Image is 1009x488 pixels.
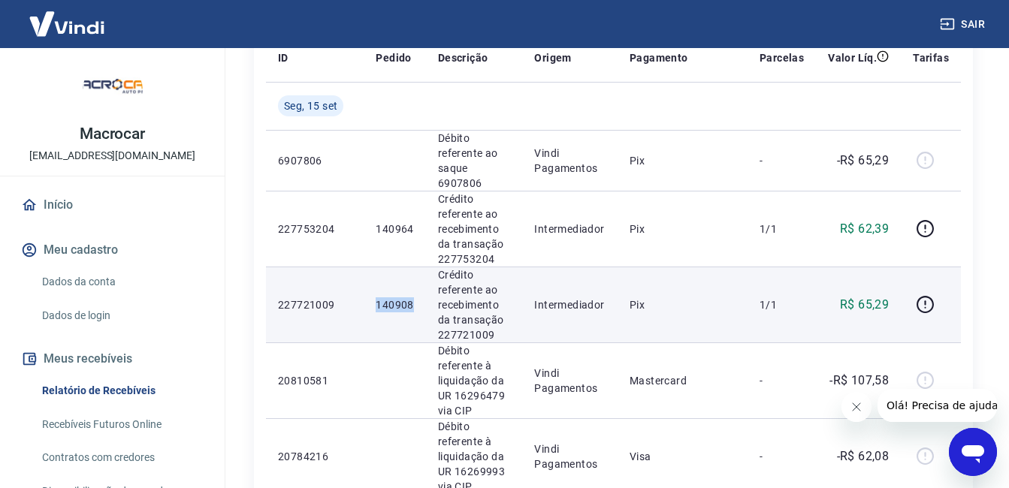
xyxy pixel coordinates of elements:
[760,373,804,388] p: -
[949,428,997,476] iframe: Botão para abrir a janela de mensagens
[630,297,736,312] p: Pix
[36,300,207,331] a: Dados de login
[278,373,352,388] p: 20810581
[36,409,207,440] a: Recebíveis Futuros Online
[278,153,352,168] p: 6907806
[376,297,413,312] p: 140908
[36,375,207,406] a: Relatório de Recebíveis
[534,297,606,312] p: Intermediador
[913,50,949,65] p: Tarifas
[278,50,289,65] p: ID
[840,220,889,238] p: R$ 62,39
[83,60,143,120] img: 20c87734-9855-4753-bc24-8fb862053de8.jpeg
[760,153,804,168] p: -
[18,1,116,47] img: Vindi
[534,50,571,65] p: Origem
[837,447,890,465] p: -R$ 62,08
[630,373,736,388] p: Mastercard
[18,342,207,375] button: Meus recebíveis
[630,153,736,168] p: Pix
[29,148,195,164] p: [EMAIL_ADDRESS][DOMAIN_NAME]
[534,221,606,236] p: Intermediador
[438,191,511,267] p: Crédito referente ao recebimento da transação 227753204
[534,146,606,176] p: Vindi Pagamentos
[278,449,352,464] p: 20784216
[760,449,804,464] p: -
[438,267,511,342] p: Crédito referente ao recebimento da transação 227721009
[438,50,488,65] p: Descrição
[376,50,411,65] p: Pedido
[760,50,804,65] p: Parcelas
[534,441,606,471] p: Vindi Pagamentos
[534,366,606,396] p: Vindi Pagamentos
[438,131,511,191] p: Débito referente ao saque 6907806
[278,297,352,312] p: 227721009
[840,296,889,314] p: R$ 65,29
[841,392,872,422] iframe: Fechar mensagem
[878,389,997,422] iframe: Mensagem da empresa
[829,372,889,390] p: -R$ 107,58
[36,442,207,473] a: Contratos com credores
[837,152,890,170] p: -R$ 65,29
[376,221,413,236] p: 140964
[36,267,207,297] a: Dados da conta
[630,449,736,464] p: Visa
[80,126,146,142] p: Macrocar
[278,221,352,236] p: 227753204
[18,233,207,267] button: Meu cadastro
[828,50,877,65] p: Valor Líq.
[630,221,736,236] p: Pix
[18,188,207,221] a: Início
[760,221,804,236] p: 1/1
[937,11,991,38] button: Sair
[284,98,337,113] span: Seg, 15 set
[760,297,804,312] p: 1/1
[9,11,126,23] span: Olá! Precisa de ajuda?
[630,50,688,65] p: Pagamento
[438,343,511,418] p: Débito referente à liquidação da UR 16296479 via CIP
